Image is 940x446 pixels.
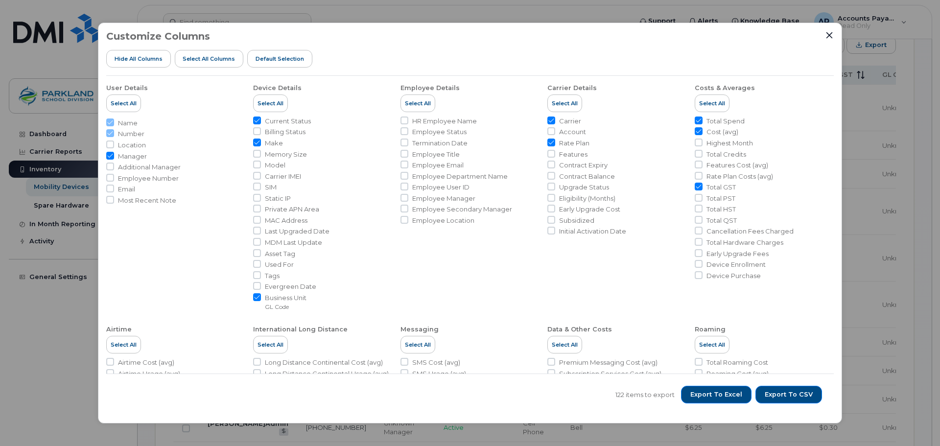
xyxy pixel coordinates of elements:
span: Model [265,161,285,170]
span: Device Enrollment [706,260,766,269]
span: Used For [265,260,294,269]
span: Total Spend [706,117,745,126]
button: Default Selection [247,50,312,68]
span: Employee Department Name [412,172,508,181]
span: Premium Messaging Cost (avg) [559,358,658,367]
span: Billing Status [265,127,305,137]
span: Select All [552,99,578,107]
span: Total GST [706,183,736,192]
span: Email [118,185,135,194]
span: Evergreen Date [265,282,316,291]
span: Carrier IMEI [265,172,301,181]
span: Cancellation Fees Charged [706,227,794,236]
button: Select All [400,94,435,112]
span: Long Distance Continental Usage (avg) [265,369,389,378]
span: Select all Columns [183,55,235,63]
span: Employee Manager [412,194,475,203]
span: Export to CSV [765,390,813,399]
div: Costs & Averages [695,84,755,93]
button: Select All [547,94,582,112]
span: Subscription Services Cost (avg) [559,369,661,378]
span: Current Status [265,117,311,126]
span: Hide All Columns [115,55,163,63]
button: Select All [253,336,288,353]
span: Name [118,118,138,128]
span: MDM Last Update [265,238,322,247]
div: Airtime [106,325,132,334]
div: Carrier Details [547,84,597,93]
span: Features Cost (avg) [706,161,768,170]
span: Select All [405,99,431,107]
span: Static IP [265,194,291,203]
span: Subsidized [559,216,594,225]
span: Employee Location [412,216,474,225]
span: Employee Status [412,127,467,137]
span: Select All [258,341,283,349]
span: SMS Usage (avg) [412,369,466,378]
span: Most Recent Note [118,196,176,205]
span: Select All [699,341,725,349]
span: Initial Activation Date [559,227,626,236]
div: Roaming [695,325,726,334]
button: Hide All Columns [106,50,171,68]
span: Select All [111,99,137,107]
button: Select All [106,336,141,353]
span: Number [118,129,144,139]
span: Employee User ID [412,183,470,192]
span: Select All [699,99,725,107]
span: Last Upgraded Date [265,227,329,236]
span: Employee Secondary Manager [412,205,512,214]
button: Select All [253,94,288,112]
button: Select All [547,336,582,353]
button: Close [825,31,834,40]
span: Total PST [706,194,735,203]
span: Select All [258,99,283,107]
span: Early Upgrade Cost [559,205,620,214]
span: Additional Manager [118,163,181,172]
span: Features [559,150,587,159]
div: User Details [106,84,148,93]
span: Termination Date [412,139,468,148]
span: Export to Excel [690,390,742,399]
button: Select All [400,336,435,353]
div: Device Details [253,84,302,93]
span: Tags [265,271,280,281]
span: Business Unit [265,293,306,303]
button: Select All [695,94,729,112]
h3: Customize Columns [106,31,210,42]
span: 122 items to export [615,390,675,399]
span: Make [265,139,283,148]
div: Messaging [400,325,439,334]
span: Total Roaming Cost [706,358,768,367]
span: Device Purchase [706,271,761,281]
span: Long Distance Continental Cost (avg) [265,358,383,367]
span: MAC Address [265,216,307,225]
span: Early Upgrade Fees [706,249,769,258]
span: Airtime Cost (avg) [118,358,174,367]
span: Contract Expiry [559,161,608,170]
div: Data & Other Costs [547,325,612,334]
button: Select all Columns [175,50,244,68]
span: Total QST [706,216,737,225]
span: Employee Title [412,150,460,159]
button: Select All [106,94,141,112]
span: Select All [405,341,431,349]
div: Employee Details [400,84,460,93]
span: Private APN Area [265,205,319,214]
span: Memory Size [265,150,307,159]
span: Manager [118,152,147,161]
button: Export to CSV [755,386,822,403]
span: Account [559,127,586,137]
span: Employee Number [118,174,179,183]
span: Upgrade Status [559,183,609,192]
span: Default Selection [256,55,304,63]
span: Location [118,141,146,150]
button: Select All [695,336,729,353]
span: Rate Plan Costs (avg) [706,172,773,181]
span: Airtime Usage (avg) [118,369,180,378]
span: Total HST [706,205,736,214]
span: Rate Plan [559,139,589,148]
span: SIM [265,183,277,192]
span: Employee Email [412,161,464,170]
span: Eligibility (Months) [559,194,615,203]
